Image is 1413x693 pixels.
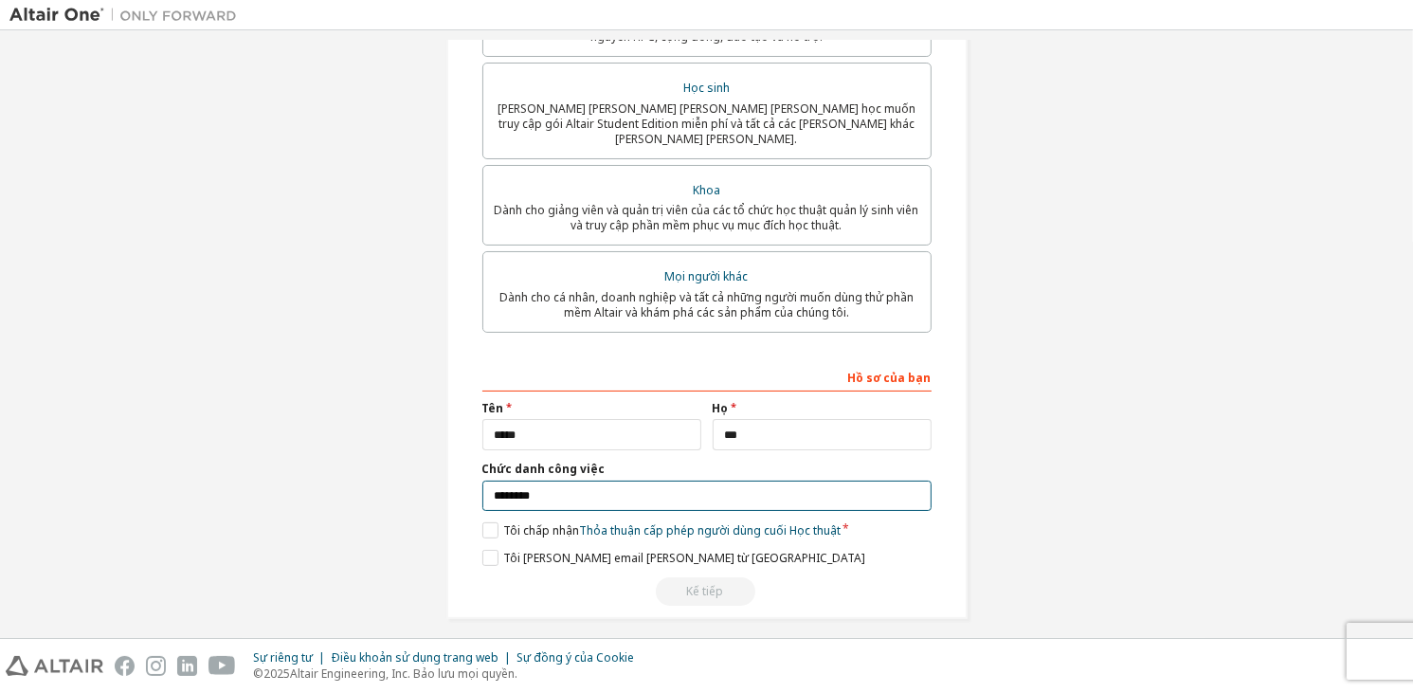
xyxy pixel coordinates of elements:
font: Dành cho cá nhân, doanh nghiệp và tất cả những người muốn dùng thử phần mềm Altair và khám phá cá... [499,289,914,320]
font: Mọi người khác [665,268,749,284]
font: Sự riêng tư [253,649,313,666]
font: Altair Engineering, Inc. Bảo lưu mọi quyền. [290,666,517,682]
font: 2025 [263,666,290,682]
font: Tôi chấp nhận [503,522,579,538]
font: Thỏa thuận cấp phép người dùng cuối [579,522,787,538]
img: instagram.svg [146,656,166,676]
div: Read and acccept EULA to continue [482,577,932,606]
font: Khoa [693,182,720,198]
font: Học thuật [789,522,841,538]
font: Điều khoản sử dụng trang web [331,649,498,666]
font: Sự đồng ý của Cookie [516,649,634,666]
img: altair_logo.svg [6,656,103,676]
font: © [253,666,263,682]
font: Chức danh công việc [482,461,606,477]
font: Họ [713,400,729,416]
img: Altair One [9,6,246,25]
font: Tên [482,400,504,416]
font: [PERSON_NAME] [PERSON_NAME] [PERSON_NAME] [PERSON_NAME] học muốn truy cập gói Altair Student Edit... [498,100,915,147]
img: youtube.svg [208,656,236,676]
font: Tôi [PERSON_NAME] email [PERSON_NAME] từ [GEOGRAPHIC_DATA] [503,550,865,566]
font: Hồ sơ của bạn [848,370,932,386]
font: Học sinh [683,80,730,96]
img: linkedin.svg [177,656,197,676]
img: facebook.svg [115,656,135,676]
font: Dành cho giảng viên và quản trị viên của các tổ chức học thuật quản lý sinh viên và truy cập phần... [495,202,919,233]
